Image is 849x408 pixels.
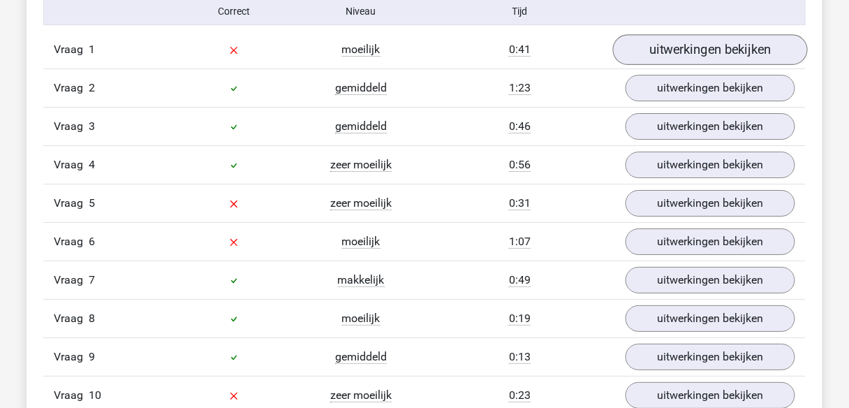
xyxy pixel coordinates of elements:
[54,349,89,365] span: Vraag
[89,158,95,171] span: 4
[89,196,95,210] span: 5
[626,228,795,255] a: uitwerkingen bekijken
[626,152,795,178] a: uitwerkingen bekijken
[89,312,95,325] span: 8
[626,113,795,140] a: uitwerkingen bekijken
[338,273,385,287] span: makkelijk
[89,235,95,248] span: 6
[54,41,89,58] span: Vraag
[509,388,531,402] span: 0:23
[509,119,531,133] span: 0:46
[509,81,531,95] span: 1:23
[54,195,89,212] span: Vraag
[342,312,381,326] span: moeilijk
[54,272,89,289] span: Vraag
[54,156,89,173] span: Vraag
[330,196,392,210] span: zeer moeilijk
[89,81,95,94] span: 2
[509,158,531,172] span: 0:56
[626,344,795,370] a: uitwerkingen bekijken
[509,196,531,210] span: 0:31
[342,43,381,57] span: moeilijk
[335,81,387,95] span: gemiddeld
[89,350,95,363] span: 9
[54,233,89,250] span: Vraag
[626,267,795,293] a: uitwerkingen bekijken
[89,388,101,402] span: 10
[89,43,95,56] span: 1
[54,310,89,327] span: Vraag
[335,350,387,364] span: gemiddeld
[509,350,531,364] span: 0:13
[330,388,392,402] span: zeer moeilijk
[330,158,392,172] span: zeer moeilijk
[54,80,89,96] span: Vraag
[342,235,381,249] span: moeilijk
[509,235,531,249] span: 1:07
[89,273,95,286] span: 7
[626,305,795,332] a: uitwerkingen bekijken
[297,4,424,19] div: Niveau
[89,119,95,133] span: 3
[335,119,387,133] span: gemiddeld
[54,118,89,135] span: Vraag
[54,387,89,404] span: Vraag
[613,34,808,65] a: uitwerkingen bekijken
[171,4,298,19] div: Correct
[626,190,795,217] a: uitwerkingen bekijken
[509,273,531,287] span: 0:49
[509,43,531,57] span: 0:41
[626,75,795,101] a: uitwerkingen bekijken
[509,312,531,326] span: 0:19
[424,4,615,19] div: Tijd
